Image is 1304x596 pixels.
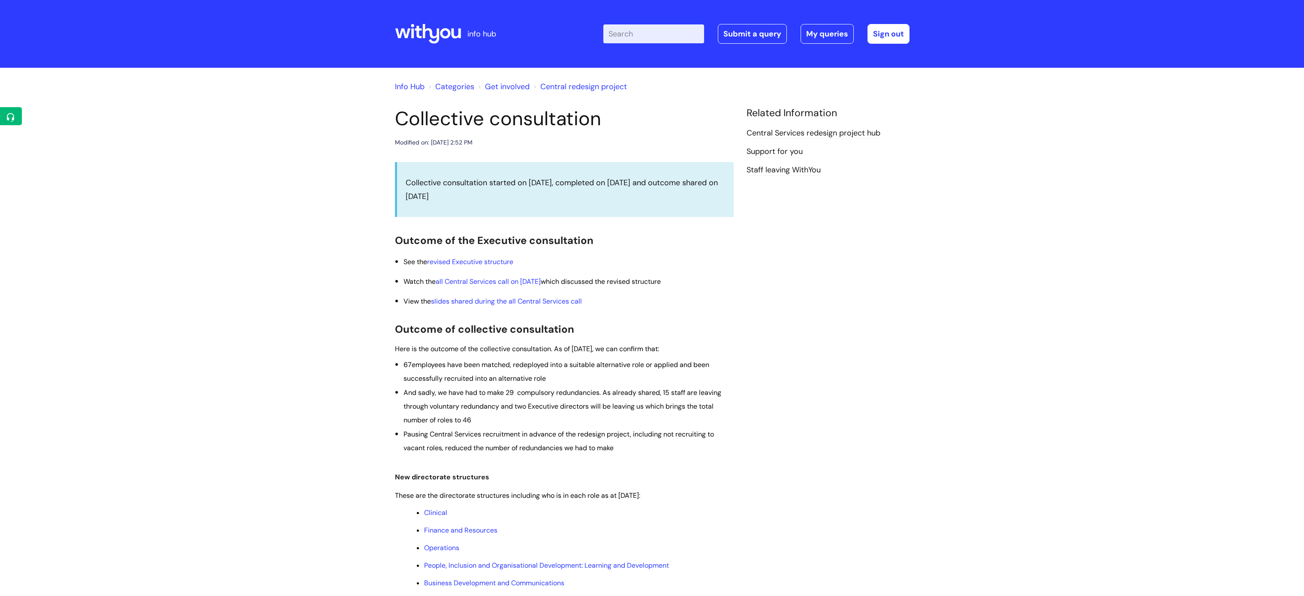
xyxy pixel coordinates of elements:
[603,24,909,44] div: | -
[467,27,496,41] p: info hub
[424,578,564,587] a: Business Development and Communications
[718,24,787,44] a: Submit a query
[431,297,582,306] a: slides shared during the all Central Services call
[404,360,412,369] span: 67
[404,257,513,266] span: See the
[404,388,721,425] span: And sadly, we have had to make 29 compulsory redundancies. As already shared, 15 staff are leavin...
[406,176,725,204] p: Collective consultation started on [DATE], completed on [DATE] and outcome shared on [DATE]
[435,81,474,92] a: Categories
[395,473,489,482] span: New directorate structures
[424,561,669,570] a: People, Inclusion and Organisational Development: Learning and Development
[424,543,459,552] a: Operations
[485,81,530,92] a: Get involved
[395,234,593,247] span: Outcome of the Executive consultation
[747,165,821,176] a: Staff leaving WithYou
[427,257,513,266] a: revised Executive structure
[424,508,447,517] a: Clinical
[747,107,909,119] h4: Related Information
[404,430,714,452] span: Pausing Central Services recruitment in advance of the redesign project, including not recruiting...
[476,80,530,93] li: Get involved
[540,81,627,92] a: Central redesign project
[395,491,640,500] span: These are the directorate structures including who is in each role as at [DATE]:
[747,146,803,157] a: Support for you
[747,128,880,139] a: Central Services redesign project hub
[436,277,541,286] a: all Central Services call on [DATE]
[532,80,627,93] li: Central redesign project
[404,277,661,286] span: Watch the which discussed the revised structure
[395,322,574,336] span: Outcome of collective consultation
[395,137,473,148] div: Modified on: [DATE] 2:52 PM
[404,297,582,306] span: View the
[603,24,704,43] input: Search
[427,80,474,93] li: Solution home
[395,107,734,130] h1: Collective consultation
[404,360,709,383] span: employees have been matched, redeployed into a suitable alternative role or applied and been succ...
[424,526,497,535] a: Finance and Resources
[395,344,659,353] span: Here is the outcome of the collective consultation. As of [DATE], we can confirm that:
[801,24,854,44] a: My queries
[395,81,425,92] a: Info Hub
[867,24,909,44] a: Sign out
